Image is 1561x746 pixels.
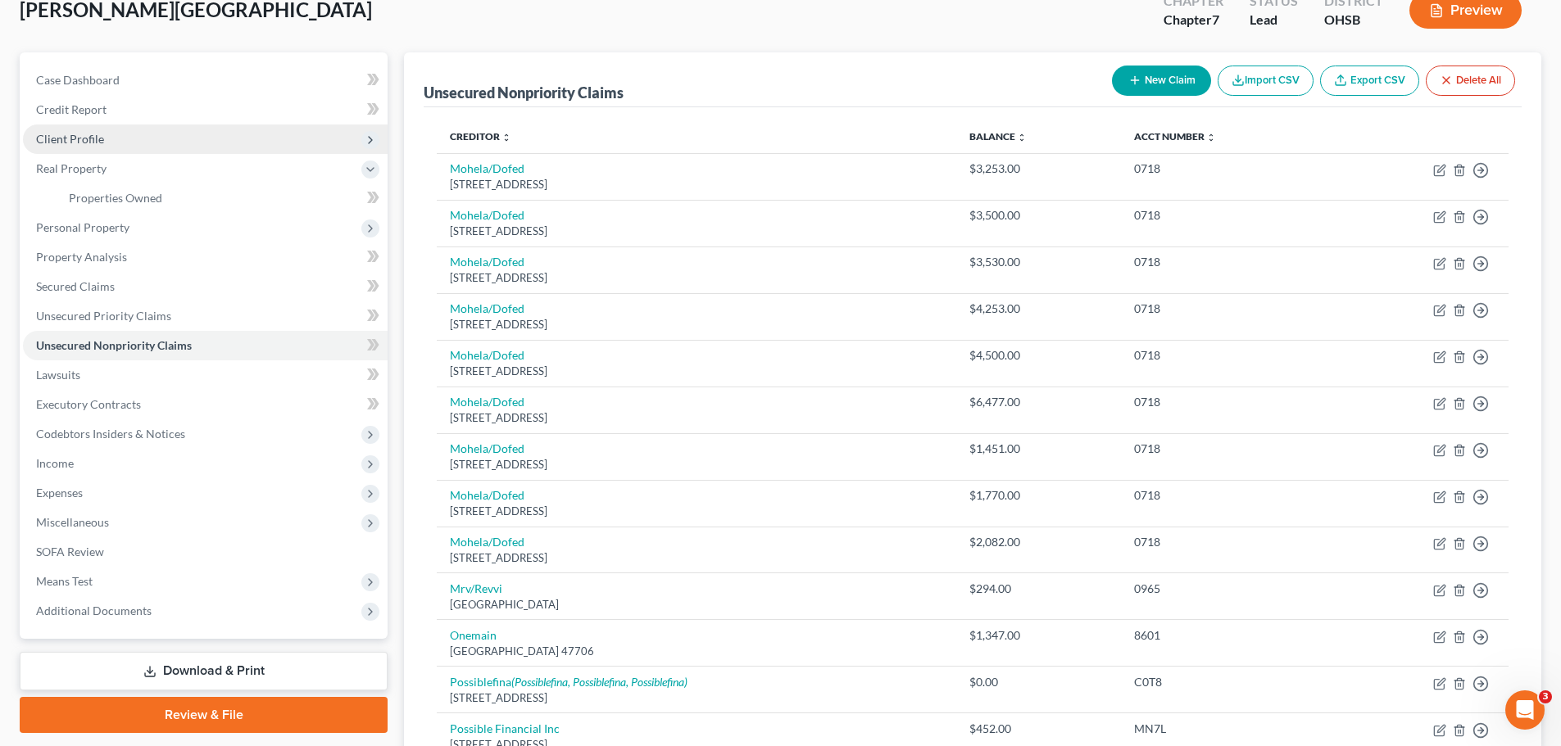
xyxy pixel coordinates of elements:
[511,675,687,689] i: (Possiblefina, Possiblefina, Possiblefina)
[1134,441,1321,457] div: 0718
[450,301,524,315] a: Mohela/Dofed
[20,652,388,690] a: Download & Print
[1164,11,1223,29] div: Chapter
[23,66,388,95] a: Case Dashboard
[450,364,943,379] div: [STREET_ADDRESS]
[969,581,1108,597] div: $294.00
[1134,347,1321,364] div: 0718
[1134,301,1321,317] div: 0718
[450,130,511,142] a: Creditor unfold_more
[1134,581,1321,597] div: 0965
[450,675,687,689] a: Possiblefina(Possiblefina, Possiblefina, Possiblefina)
[450,410,943,426] div: [STREET_ADDRESS]
[969,207,1108,224] div: $3,500.00
[450,535,524,549] a: Mohela/Dofed
[36,397,141,411] span: Executory Contracts
[1134,161,1321,177] div: 0718
[969,301,1108,317] div: $4,253.00
[1134,254,1321,270] div: 0718
[450,270,943,286] div: [STREET_ADDRESS]
[1218,66,1314,96] button: Import CSV
[969,674,1108,690] div: $0.00
[501,133,511,142] i: unfold_more
[1505,690,1545,730] iframe: Intercom live chat
[450,255,524,269] a: Mohela/Dofed
[23,331,388,360] a: Unsecured Nonpriority Claims
[23,95,388,124] a: Credit Report
[1134,130,1216,142] a: Acct Number unfold_more
[450,208,524,222] a: Mohela/Dofed
[450,550,943,566] div: [STREET_ADDRESS]
[450,441,524,455] a: Mohela/Dofed
[1017,133,1027,142] i: unfold_more
[969,627,1108,644] div: $1,347.00
[23,272,388,301] a: Secured Claims
[1320,66,1419,96] a: Export CSV
[36,545,104,558] span: SOFA Review
[23,301,388,331] a: Unsecured Priority Claims
[23,537,388,567] a: SOFA Review
[450,628,497,642] a: Onemain
[1539,690,1552,703] span: 3
[969,394,1108,410] div: $6,477.00
[36,338,192,352] span: Unsecured Nonpriority Claims
[450,581,502,595] a: Mrv/Revvi
[1134,674,1321,690] div: C0T8
[36,456,74,470] span: Income
[36,102,107,116] span: Credit Report
[450,177,943,192] div: [STREET_ADDRESS]
[450,224,943,239] div: [STREET_ADDRESS]
[969,254,1108,270] div: $3,530.00
[1250,11,1298,29] div: Lead
[1134,207,1321,224] div: 0718
[36,486,83,500] span: Expenses
[450,504,943,519] div: [STREET_ADDRESS]
[969,347,1108,364] div: $4,500.00
[1212,11,1219,27] span: 7
[36,220,129,234] span: Personal Property
[450,721,560,735] a: Possible Financial Inc
[36,427,185,441] span: Codebtors Insiders & Notices
[450,644,943,659] div: [GEOGRAPHIC_DATA] 47706
[450,690,943,706] div: [STREET_ADDRESS]
[969,487,1108,504] div: $1,770.00
[23,242,388,272] a: Property Analysis
[450,597,943,613] div: [GEOGRAPHIC_DATA]
[36,368,80,382] span: Lawsuits
[1112,66,1211,96] button: New Claim
[450,488,524,502] a: Mohela/Dofed
[1134,627,1321,644] div: 8601
[969,161,1108,177] div: $3,253.00
[1206,133,1216,142] i: unfold_more
[36,250,127,264] span: Property Analysis
[20,697,388,733] a: Review & File
[36,161,107,175] span: Real Property
[1426,66,1515,96] button: Delete All
[1134,394,1321,410] div: 0718
[1134,487,1321,504] div: 0718
[23,360,388,390] a: Lawsuits
[969,721,1108,737] div: $452.00
[36,574,93,588] span: Means Test
[1134,534,1321,550] div: 0718
[450,348,524,362] a: Mohela/Dofed
[450,457,943,472] div: [STREET_ADDRESS]
[424,83,624,102] div: Unsecured Nonpriority Claims
[36,604,152,617] span: Additional Documents
[36,73,120,87] span: Case Dashboard
[56,183,388,213] a: Properties Owned
[36,132,104,146] span: Client Profile
[450,317,943,332] div: [STREET_ADDRESS]
[36,279,115,293] span: Secured Claims
[36,515,109,529] span: Miscellaneous
[969,441,1108,457] div: $1,451.00
[969,534,1108,550] div: $2,082.00
[1324,11,1383,29] div: OHSB
[969,130,1027,142] a: Balance unfold_more
[450,395,524,409] a: Mohela/Dofed
[1134,721,1321,737] div: MN7L
[23,390,388,419] a: Executory Contracts
[36,309,171,323] span: Unsecured Priority Claims
[450,161,524,175] a: Mohela/Dofed
[69,191,162,205] span: Properties Owned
